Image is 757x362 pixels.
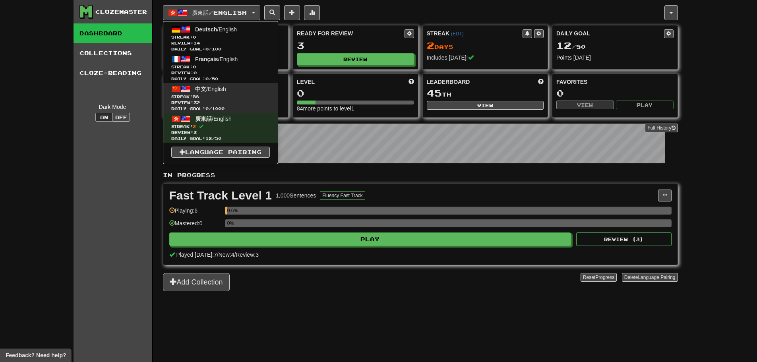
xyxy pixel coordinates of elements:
[264,5,280,20] button: Search sentences
[556,29,664,38] div: Daily Goal
[163,171,678,179] p: In Progress
[171,124,270,130] span: Streak:
[556,88,674,98] div: 0
[205,136,212,141] span: 12
[193,35,196,39] span: 0
[205,46,209,51] span: 0
[409,78,414,86] span: Score more points to level up
[171,40,270,46] span: Review: 14
[171,136,270,141] span: Daily Goal: / 50
[284,5,300,20] button: Add sentence to collection
[171,70,270,76] span: Review: 0
[622,273,678,282] button: DeleteLanguage Pairing
[169,190,272,201] div: Fast Track Level 1
[195,56,218,62] span: Français
[163,53,278,83] a: Français/EnglishStreak:0 Review:0Daily Goal:0/50
[427,78,470,86] span: Leaderboard
[171,130,270,136] span: Review: 3
[451,31,464,37] a: (EDT)
[320,191,365,200] button: Fluency Fast Track
[276,192,316,199] div: 1,000 Sentences
[195,86,226,92] span: / English
[193,64,196,69] span: 0
[427,29,523,37] div: Streak
[556,78,674,86] div: Favorites
[163,5,260,20] button: 廣東話/English
[95,8,147,16] div: Clozemaster
[74,63,152,83] a: Cloze-Reading
[297,29,405,37] div: Ready for Review
[219,252,234,258] span: New: 4
[297,88,414,98] div: 0
[427,88,544,99] div: th
[595,275,614,280] span: Progress
[556,101,614,109] button: View
[217,252,219,258] span: /
[163,23,278,53] a: Deutsch/EnglishStreak:0 Review:14Daily Goal:0/100
[297,78,315,86] span: Level
[171,76,270,82] span: Daily Goal: / 50
[427,87,442,99] span: 45
[74,43,152,63] a: Collections
[616,101,674,109] button: Play
[163,273,230,291] button: Add Collection
[195,26,217,33] span: Deutsch
[169,219,221,232] div: Mastered: 0
[193,124,196,129] span: 2
[195,26,237,33] span: / English
[74,23,152,43] a: Dashboard
[95,113,113,122] button: On
[171,46,270,52] span: Daily Goal: / 100
[205,76,209,81] span: 0
[195,116,212,122] span: 廣東話
[192,9,247,16] span: 廣東話 / English
[169,207,221,220] div: Playing: 6
[556,43,586,50] span: / 50
[193,94,199,99] span: 58
[427,40,434,51] span: 2
[297,105,414,112] div: 84 more points to level 1
[297,53,414,65] button: Review
[195,56,238,62] span: / English
[171,64,270,70] span: Streak:
[171,147,270,158] a: Language Pairing
[234,252,236,258] span: /
[163,113,278,143] a: 廣東話/EnglishStreak:2 Review:3Daily Goal:12/50
[6,351,66,359] span: Open feedback widget
[205,106,209,111] span: 0
[176,252,217,258] span: Played [DATE]: 7
[171,106,270,112] span: Daily Goal: / 1000
[556,54,674,62] div: Points [DATE]
[556,40,571,51] span: 12
[297,41,414,50] div: 3
[171,94,270,100] span: Streak:
[169,232,571,246] button: Play
[581,273,617,282] button: ResetProgress
[427,101,544,110] button: View
[427,54,544,62] div: Includes [DATE]!
[163,83,278,113] a: 中文/EnglishStreak:58 Review:32Daily Goal:0/1000
[195,86,206,92] span: 中文
[171,100,270,106] span: Review: 32
[538,78,544,86] span: This week in points, UTC
[427,41,544,51] div: Day s
[304,5,320,20] button: More stats
[195,116,232,122] span: / English
[112,113,130,122] button: Off
[638,275,675,280] span: Language Pairing
[645,124,678,132] a: Full History
[236,252,259,258] span: Review: 3
[576,232,672,246] button: Review (3)
[171,34,270,40] span: Streak:
[79,103,146,111] div: Dark Mode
